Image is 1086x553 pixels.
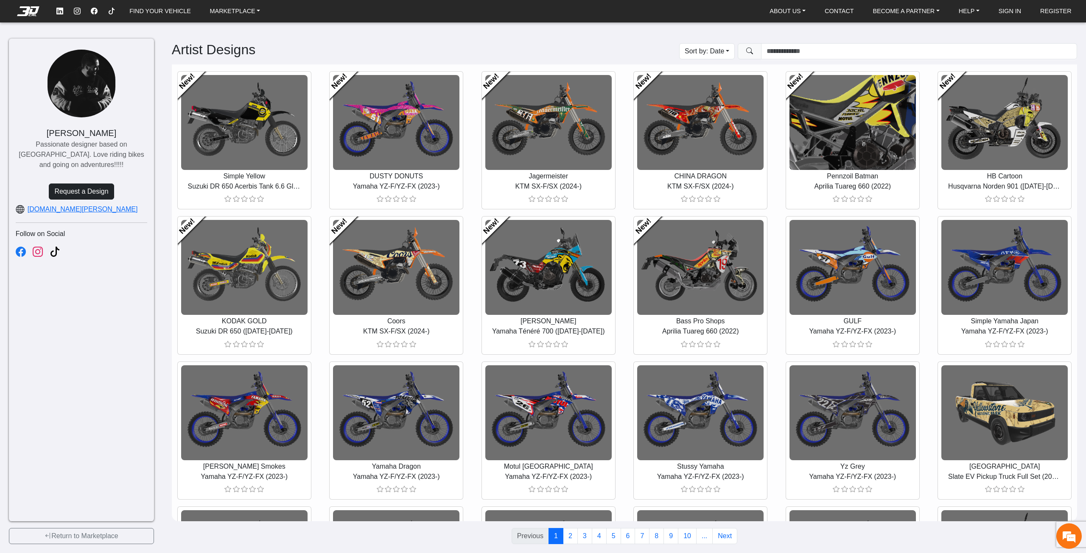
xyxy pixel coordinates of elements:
[796,484,909,495] div: 5.0
[637,220,764,315] img: Bass Pro Shops undefined
[606,528,621,544] a: 5
[48,46,115,121] img: User Thumbnail
[635,528,649,544] a: 7
[49,183,114,200] button: Request a Design
[796,339,909,350] div: 5.0
[207,4,264,19] a: MARKETPLACE
[492,339,605,350] div: 5.0
[796,194,909,204] div: 5.0
[340,339,453,350] div: 5.0
[473,63,511,101] a: New!
[492,316,605,326] p: ESTRELLA GALICIA
[644,194,757,204] div: 5.0
[621,528,635,544] a: 6
[712,528,737,544] a: Next
[188,316,301,326] p: KODAK GOLD
[340,171,453,181] p: DUSTY DONUTS
[340,461,453,472] p: Yamaha Dragon
[995,4,1025,19] a: SIGN IN
[777,63,815,101] a: New!
[321,208,359,246] a: New!
[333,75,459,170] img: DUSTY DONUTS undefined
[188,472,301,482] p: Yamaha YZ-F/YZ-FX (2023-)
[492,484,605,495] div: 5.0
[644,171,757,181] p: CHINA DRAGON
[168,208,207,246] a: New!
[485,75,612,170] img: Jagermeister undefined
[941,220,1068,315] img: Simple Yamaha Japan undefined
[9,44,22,56] div: Navigation go back
[512,528,737,544] nav: Models Paginator
[955,4,983,19] a: HELP
[948,194,1061,204] div: 5.0
[766,4,809,19] a: ABOUT US
[492,171,605,181] p: Jagermeister
[50,245,60,260] a: https://www.tiktok.com/@samuco.3d?is_from_webapp=1&sender_device=pc
[33,245,43,260] a: https://www.instagram.com/samu.co_/?utm_source=ig_web_button_share_sheet
[948,171,1061,181] p: HB Cartoon
[4,265,57,271] span: Conversation
[181,365,308,460] img: Windfield Smokes undefined
[592,528,607,544] a: 4
[168,63,207,101] a: New!
[796,316,909,326] p: GULF
[188,326,301,336] p: Suzuki DR 650 (1996-2024)
[492,181,605,192] p: KTM SX-F/SX (2024-)
[637,75,764,170] img: CHINA DRAGON undefined
[649,528,664,544] a: 8
[796,461,909,472] p: Yz Grey
[761,43,1077,59] input: Amount (to the nearest dollar)
[696,528,713,544] a: ...
[796,181,909,192] p: Aprilia Tuareg 660 (2022)
[644,181,757,192] p: KTM SX-F/SX (2024-)
[869,4,943,19] a: BECOME A PARTNER
[492,461,605,472] p: Motul USA
[821,4,857,19] a: CONTACT
[929,63,967,101] a: New!
[492,326,605,336] p: Yamaha Ténéré 700 (2019-2024)
[340,194,453,204] div: 5.0
[941,75,1068,170] img: HB Cartoon undefined
[188,339,301,350] div: 5.0
[1037,4,1075,19] a: REGISTER
[340,472,453,482] p: Yamaha YZ-F/YZ-FX (2023-)
[663,528,678,544] a: 9
[16,139,147,170] p: Passionate designer based on [GEOGRAPHIC_DATA]. Love riding bikes and going on adventures!!!!!
[16,245,26,260] a: https://www.facebook.com/samuel.decastro.5661/
[678,528,697,544] a: 10
[473,208,511,246] a: New!
[340,326,453,336] p: KTM SX-F/SX (2024-)
[492,472,605,482] p: Yamaha YZ-F/YZ-FX (2023-)
[188,194,301,204] div: 5.0
[796,171,909,181] p: Pennzoil Batman
[644,461,757,472] p: Stussy Yamaha
[789,365,916,460] img: Yz Grey undefined
[340,484,453,495] div: 5.0
[126,4,194,19] a: FIND YOUR VEHICLE
[577,528,592,544] a: 3
[188,171,301,181] p: Simple Yellow
[948,472,1061,482] p: Slate EV Pickup Truck Full Set (2026)
[625,208,663,246] a: New!
[796,472,909,482] p: Yamaha YZ-F/YZ-FX (2023-)
[549,528,563,544] a: 1
[172,39,255,61] h2: Artist Designs
[948,326,1061,336] p: Yamaha YZ-F/YZ-FX (2023-)
[340,316,453,326] p: Coors
[4,221,162,250] textarea: Type your message and hit 'Enter'
[644,316,757,326] p: Bass Pro Shops
[188,181,301,192] p: Suzuki DR 650 Acerbis Tank 6.6 Gl (1996-2024)
[644,484,757,495] div: 5.0
[321,63,359,101] a: New!
[340,181,453,192] p: Yamaha YZ-F/YZ-FX (2023-)
[637,365,764,460] img: Stussy Yamaha undefined
[644,339,757,350] div: 5.0
[948,181,1061,192] p: Husqvarna Norden 901 (2021-2024)
[333,365,459,460] img: Yamaha Dragon undefined
[28,204,138,214] a: [DOMAIN_NAME][PERSON_NAME]
[563,528,578,544] a: 2
[16,127,147,139] p: [PERSON_NAME]
[679,43,735,59] button: Sort by: Date
[644,326,757,336] p: Aprilia Tuareg 660 (2022)
[789,220,916,315] img: GULF undefined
